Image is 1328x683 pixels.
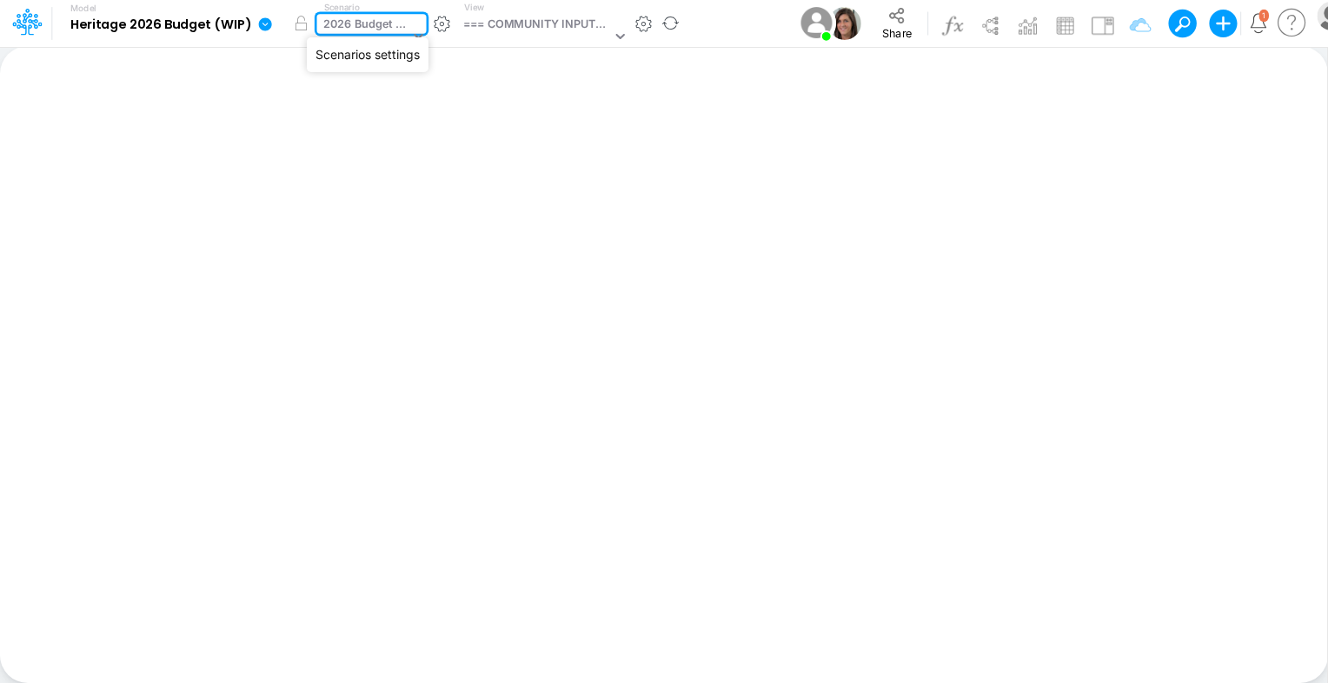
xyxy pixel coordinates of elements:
div: 2026 Budget (WIP) [323,16,409,36]
img: User Image Icon [797,3,836,43]
a: Notifications [1248,13,1268,33]
label: View [464,1,484,14]
label: Scenario [324,1,360,14]
img: User Image Icon [828,7,861,40]
div: Scenarios settings [307,37,428,72]
span: Share [882,26,912,39]
b: Heritage 2026 Budget (WIP) [70,17,251,33]
label: Model [70,3,96,14]
button: Share [869,2,926,45]
div: 1 unread items [1263,11,1266,19]
div: === COMMUNITY INPUTS === [463,16,611,36]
